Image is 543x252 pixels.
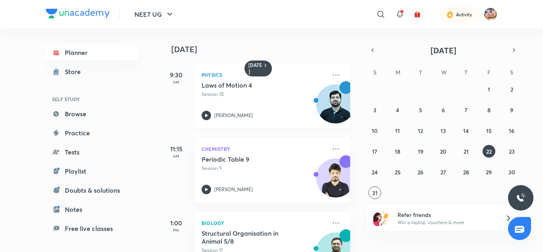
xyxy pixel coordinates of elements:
h4: [DATE] [171,45,358,54]
button: August 2, 2025 [505,83,518,96]
button: August 23, 2025 [505,145,518,158]
abbr: August 7, 2025 [465,106,467,114]
button: August 27, 2025 [437,166,450,178]
span: [DATE] [431,45,456,56]
button: NEET UG [130,6,179,22]
abbr: Thursday [464,68,467,76]
abbr: August 5, 2025 [419,106,422,114]
button: August 7, 2025 [460,104,472,116]
abbr: August 6, 2025 [442,106,445,114]
abbr: August 10, 2025 [372,127,378,135]
button: August 17, 2025 [368,145,381,158]
p: Session 9 [202,165,326,172]
p: AM [160,154,192,158]
abbr: Sunday [373,68,376,76]
div: Store [65,67,85,76]
abbr: Friday [487,68,491,76]
a: Free live classes [46,221,138,236]
a: Practice [46,125,138,141]
p: [PERSON_NAME] [214,112,253,119]
h5: Periodic Table 9 [202,155,301,163]
button: August 1, 2025 [483,83,495,96]
h6: Refer friends [398,211,495,219]
abbr: August 9, 2025 [510,106,513,114]
abbr: August 11, 2025 [395,127,400,135]
h6: [DATE] [248,62,262,75]
abbr: August 3, 2025 [373,106,376,114]
button: avatar [411,8,424,21]
abbr: Monday [396,68,400,76]
abbr: August 28, 2025 [463,168,469,176]
button: August 26, 2025 [414,166,427,178]
p: AM [160,80,192,84]
abbr: August 19, 2025 [418,148,423,155]
a: Tests [46,144,138,160]
abbr: August 2, 2025 [510,86,513,93]
abbr: August 30, 2025 [508,168,515,176]
abbr: August 27, 2025 [440,168,446,176]
button: [DATE] [378,45,508,56]
abbr: August 1, 2025 [488,86,490,93]
abbr: August 21, 2025 [463,148,469,155]
p: Chemistry [202,144,326,154]
button: August 16, 2025 [505,124,518,137]
abbr: August 18, 2025 [395,148,400,155]
img: activity [446,10,454,19]
img: Avatar [316,89,355,127]
img: avatar [414,11,421,18]
img: referral [373,210,389,226]
h5: Structural Organisation in Animal 5/8 [202,229,301,245]
abbr: August 13, 2025 [440,127,446,135]
abbr: Wednesday [441,68,447,76]
a: Company Logo [46,9,110,20]
a: Doubts & solutions [46,182,138,198]
abbr: August 8, 2025 [487,106,491,114]
button: August 20, 2025 [437,145,450,158]
button: August 4, 2025 [391,104,404,116]
button: August 12, 2025 [414,124,427,137]
abbr: August 26, 2025 [417,168,423,176]
button: August 18, 2025 [391,145,404,158]
button: August 3, 2025 [368,104,381,116]
a: Browse [46,106,138,122]
img: Avatar [316,163,355,201]
abbr: August 16, 2025 [509,127,514,135]
button: August 22, 2025 [483,145,495,158]
img: ttu [516,193,526,203]
abbr: August 23, 2025 [509,148,515,155]
abbr: Saturday [510,68,513,76]
abbr: August 12, 2025 [418,127,423,135]
abbr: August 17, 2025 [372,148,377,155]
button: August 10, 2025 [368,124,381,137]
abbr: August 14, 2025 [463,127,469,135]
abbr: August 22, 2025 [486,148,492,155]
abbr: August 20, 2025 [440,148,446,155]
abbr: Tuesday [419,68,422,76]
button: August 5, 2025 [414,104,427,116]
p: Biology [202,218,326,228]
abbr: August 29, 2025 [486,168,492,176]
button: August 15, 2025 [483,124,495,137]
button: August 11, 2025 [391,124,404,137]
a: Notes [46,201,138,217]
p: Win a laptop, vouchers & more [398,219,495,226]
h5: Laws of Motion 4 [202,81,301,89]
button: August 28, 2025 [460,166,472,178]
button: August 29, 2025 [483,166,495,178]
img: Company Logo [46,9,110,18]
abbr: August 24, 2025 [372,168,378,176]
a: Planner [46,45,138,61]
button: August 30, 2025 [505,166,518,178]
abbr: August 25, 2025 [395,168,401,176]
h5: 9:30 [160,70,192,80]
button: August 8, 2025 [483,104,495,116]
p: Session 35 [202,91,326,98]
button: August 19, 2025 [414,145,427,158]
abbr: August 31, 2025 [372,189,378,197]
button: August 9, 2025 [505,104,518,116]
a: Store [46,64,138,80]
button: August 31, 2025 [368,186,381,199]
a: Playlist [46,163,138,179]
h6: SELF STUDY [46,92,138,106]
abbr: August 4, 2025 [396,106,399,114]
